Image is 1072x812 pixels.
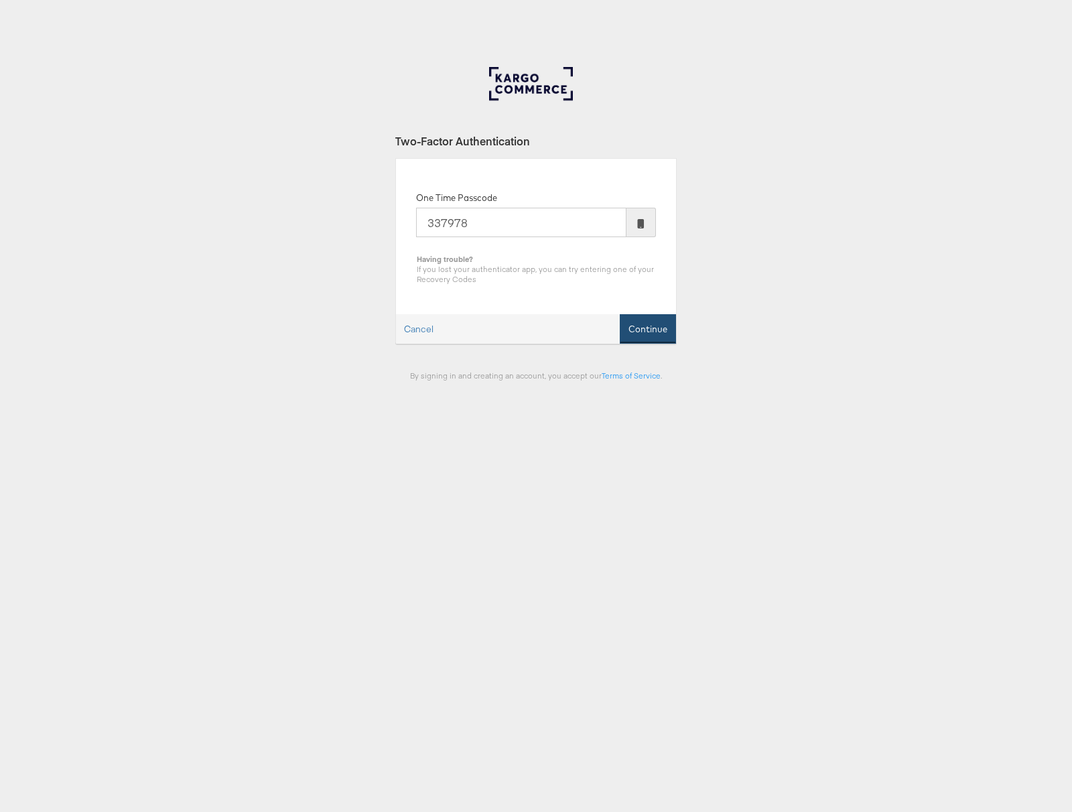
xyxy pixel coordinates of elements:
[417,264,654,284] span: If you lost your authenticator app, you can try entering one of your Recovery Codes
[620,314,676,344] button: Continue
[395,133,677,149] div: Two-Factor Authentication
[395,370,677,381] div: By signing in and creating an account, you accept our .
[417,254,473,264] b: Having trouble?
[416,208,626,237] input: Enter the code
[416,192,497,204] label: One Time Passcode
[396,315,442,344] a: Cancel
[602,370,661,381] a: Terms of Service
